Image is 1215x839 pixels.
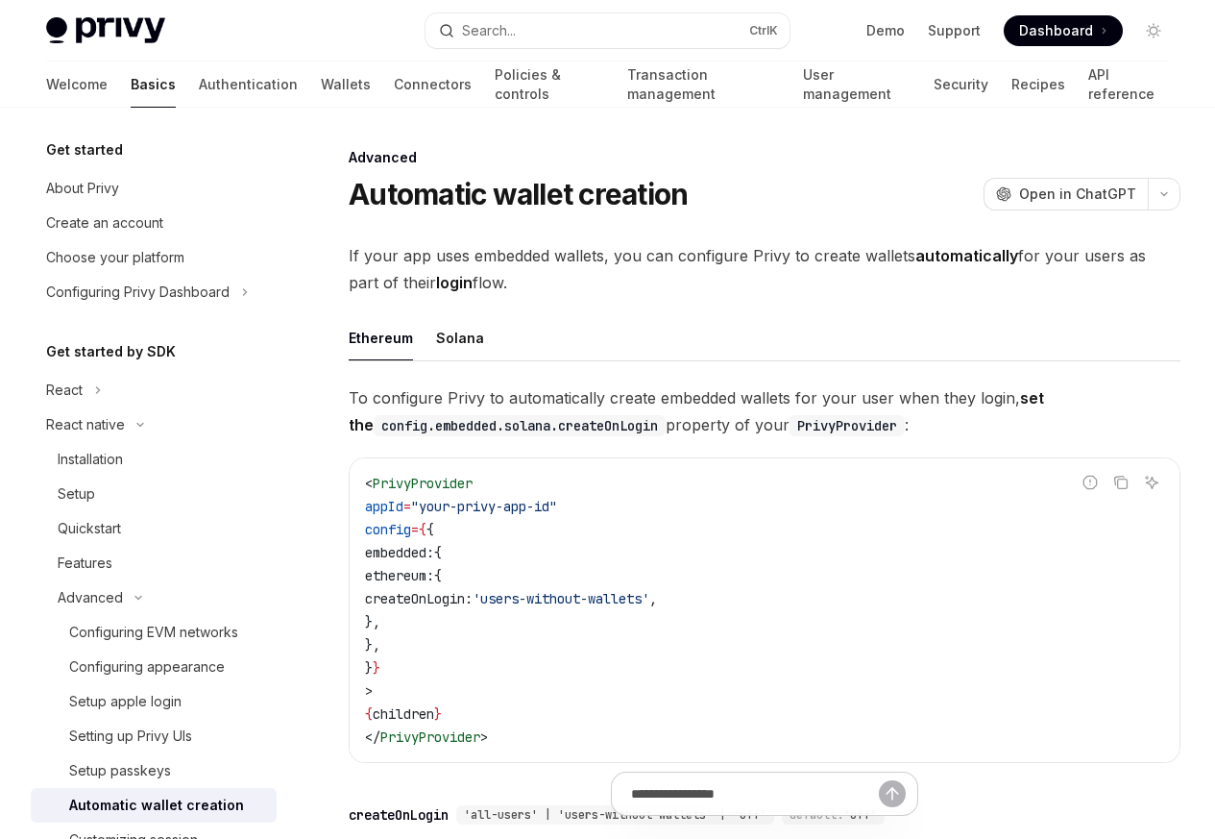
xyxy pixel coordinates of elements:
[1138,15,1169,46] button: Toggle dark mode
[31,788,277,823] a: Automatic wallet creation
[46,138,123,161] h5: Get started
[31,407,277,442] button: Toggle React native section
[365,544,434,561] span: embedded:
[365,636,380,654] span: },
[31,206,277,240] a: Create an account
[46,379,83,402] div: React
[58,586,123,609] div: Advanced
[436,273,473,292] strong: login
[58,482,95,506] div: Setup
[69,621,238,644] div: Configuring EVM networks
[46,177,119,200] div: About Privy
[69,725,192,748] div: Setting up Privy UIs
[749,23,778,38] span: Ctrl K
[394,62,472,108] a: Connectors
[31,477,277,511] a: Setup
[349,384,1180,438] span: To configure Privy to automatically create embedded wallets for your user when they login, proper...
[365,475,373,492] span: <
[1078,470,1103,495] button: Report incorrect code
[46,281,230,304] div: Configuring Privy Dashboard
[1004,15,1123,46] a: Dashboard
[46,62,108,108] a: Welcome
[46,246,184,269] div: Choose your platform
[365,659,373,677] span: }
[46,340,176,363] h5: Get started by SDK
[31,719,277,753] a: Setting up Privy UIs
[462,19,516,42] div: Search...
[480,728,488,746] span: >
[434,544,442,561] span: {
[31,546,277,580] a: Features
[984,178,1148,210] button: Open in ChatGPT
[380,728,480,746] span: PrivyProvider
[411,521,419,538] span: =
[419,521,426,538] span: {
[46,413,125,436] div: React native
[199,62,298,108] a: Authentication
[349,177,688,211] h1: Automatic wallet creation
[31,580,277,615] button: Toggle Advanced section
[879,780,906,807] button: Send message
[866,21,905,40] a: Demo
[46,17,165,44] img: light logo
[915,246,1018,265] strong: automatically
[373,659,380,677] span: }
[31,511,277,546] a: Quickstart
[373,705,434,723] span: children
[1019,21,1093,40] span: Dashboard
[373,475,473,492] span: PrivyProvider
[31,650,277,684] a: Configuring appearance
[31,171,277,206] a: About Privy
[1019,185,1136,204] span: Open in ChatGPT
[411,498,557,515] span: "your-privy-app-id"
[1139,470,1164,495] button: Ask AI
[426,521,434,538] span: {
[31,753,277,788] a: Setup passkeys
[365,705,373,723] span: {
[31,684,277,719] a: Setup apple login
[58,517,121,540] div: Quickstart
[69,690,182,713] div: Setup apple login
[31,373,277,407] button: Toggle React section
[31,442,277,477] a: Installation
[69,759,171,782] div: Setup passkeys
[495,62,604,108] a: Policies & controls
[436,315,484,360] button: Solana
[349,148,1180,167] div: Advanced
[374,415,666,436] code: config.embedded.solana.createOnLogin
[69,794,244,817] div: Automatic wallet creation
[425,13,790,48] button: Open search
[928,21,981,40] a: Support
[1088,62,1169,108] a: API reference
[631,773,879,815] input: Ask a question...
[46,211,163,234] div: Create an account
[934,62,988,108] a: Security
[31,240,277,275] a: Choose your platform
[58,552,112,575] div: Features
[31,275,277,309] button: Toggle Configuring Privy Dashboard section
[131,62,176,108] a: Basics
[365,728,380,746] span: </
[349,242,1180,296] span: If your app uses embedded wallets, you can configure Privy to create wallets for your users as pa...
[365,590,473,607] span: createOnLogin:
[321,62,371,108] a: Wallets
[1108,470,1133,495] button: Copy the contents from the code block
[365,682,373,700] span: >
[434,567,442,584] span: {
[1011,62,1065,108] a: Recipes
[473,590,649,607] span: 'users-without-wallets'
[365,613,380,630] span: },
[403,498,411,515] span: =
[434,705,442,723] span: }
[365,498,403,515] span: appId
[365,521,411,538] span: config
[31,615,277,650] a: Configuring EVM networks
[803,62,911,108] a: User management
[790,415,905,436] code: PrivyProvider
[627,62,779,108] a: Transaction management
[365,567,434,584] span: ethereum:
[649,590,657,607] span: ,
[349,315,413,360] button: Ethereum
[69,655,225,679] div: Configuring appearance
[58,448,123,471] div: Installation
